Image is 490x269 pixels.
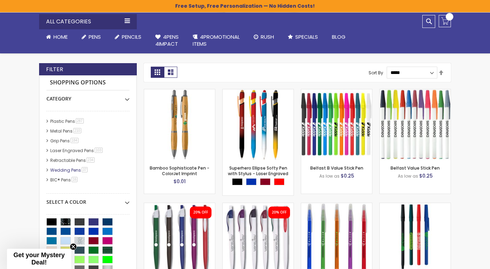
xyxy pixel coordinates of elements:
[341,172,354,179] span: $0.25
[49,118,86,124] a: Plastic Pens287
[319,173,340,179] span: As low as
[144,89,215,95] a: Bamboo Sophisticate Pen - ColorJet Imprint
[46,194,129,206] div: Select A Color
[380,89,451,95] a: Belfast Value Stick Pen
[89,33,101,40] span: Pens
[155,33,179,47] span: 4Pens 4impact
[95,148,103,153] span: 103
[281,29,325,45] a: Specials
[151,67,164,78] strong: Grid
[39,29,75,45] a: Home
[73,128,81,133] span: 210
[7,249,71,269] div: Get your Mystery Deal!Close teaser
[76,118,84,124] span: 287
[432,250,490,269] iframe: Google Customer Reviews
[70,138,79,143] span: 184
[53,33,68,40] span: Home
[223,89,294,160] img: Superhero Ellipse Softy Pen with Stylus - Laser Engraved
[72,177,77,182] span: 16
[228,165,288,177] a: Superhero Ellipse Softy Pen with Stylus - Laser Engraved
[301,203,372,209] a: Belfast Translucent Value Stick Pen
[13,252,65,266] span: Get your Mystery Deal!
[49,177,80,183] a: BIC® Pens16
[49,167,90,173] a: Wedding Pens37
[70,243,77,250] button: Close teaser
[223,89,294,95] a: Superhero Ellipse Softy Pen with Stylus - Laser Engraved
[148,29,186,52] a: 4Pens4impact
[380,203,451,209] a: Corporate Promo Stick Pen
[87,157,95,163] span: 234
[301,89,372,95] a: Belfast B Value Stick Pen
[49,138,81,144] a: Grip Pens184
[247,29,281,45] a: Rush
[325,29,352,45] a: Blog
[419,172,433,179] span: $0.25
[108,29,148,45] a: Pencils
[310,165,363,171] a: Belfast B Value Stick Pen
[261,33,274,40] span: Rush
[46,75,129,90] strong: Shopping Options
[369,69,383,75] label: Sort By
[82,167,88,172] span: 37
[274,178,284,185] div: Red
[380,89,451,160] img: Belfast Value Stick Pen
[295,33,318,40] span: Specials
[49,128,84,134] a: Metal Pens210
[46,66,63,73] strong: Filter
[150,165,209,177] a: Bamboo Sophisticate Pen - ColorJet Imprint
[122,33,141,40] span: Pencils
[49,157,97,163] a: Retractable Pens234
[39,14,137,29] div: All Categories
[332,33,346,40] span: Blog
[75,29,108,45] a: Pens
[144,89,215,160] img: Bamboo Sophisticate Pen - ColorJet Imprint
[144,203,215,209] a: Oak Pen Solid
[260,178,270,185] div: Burgundy
[301,89,372,160] img: Belfast B Value Stick Pen
[193,210,208,215] div: 20% OFF
[272,210,287,215] div: 20% OFF
[49,148,105,154] a: Laser Engraved Pens103
[223,203,294,209] a: Oak Pen
[193,33,240,47] span: 4PROMOTIONAL ITEMS
[46,90,129,102] div: Category
[173,178,186,185] span: $0.01
[232,178,243,185] div: Black
[186,29,247,52] a: 4PROMOTIONALITEMS
[391,165,440,171] a: Belfast Value Stick Pen
[246,178,257,185] div: Blue
[398,173,418,179] span: As low as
